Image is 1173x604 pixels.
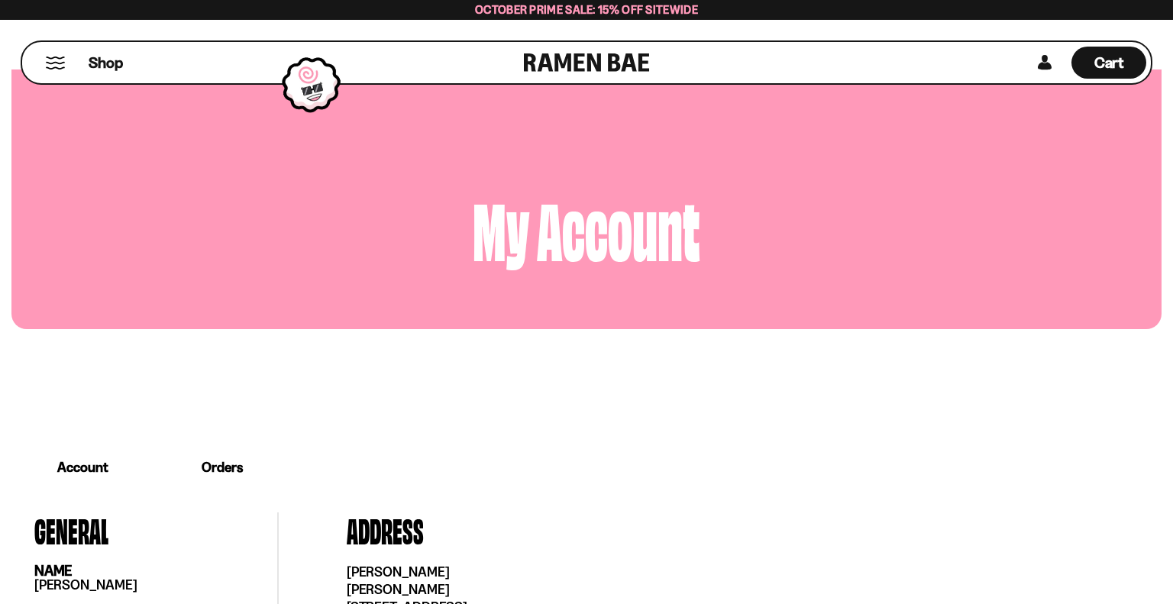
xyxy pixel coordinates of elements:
[34,578,277,593] p: [PERSON_NAME]
[1071,42,1146,83] div: Cart
[23,192,1150,260] h2: my account
[34,562,72,580] strong: name
[1094,53,1124,72] span: Cart
[89,53,123,73] span: Shop
[347,512,1139,546] h3: address
[154,444,290,491] a: Orders
[11,445,154,489] a: Account
[45,57,66,69] button: Mobile Menu Trigger
[475,2,698,17] span: October Prime Sale: 15% off Sitewide
[34,512,277,546] h3: general
[89,47,123,79] a: Shop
